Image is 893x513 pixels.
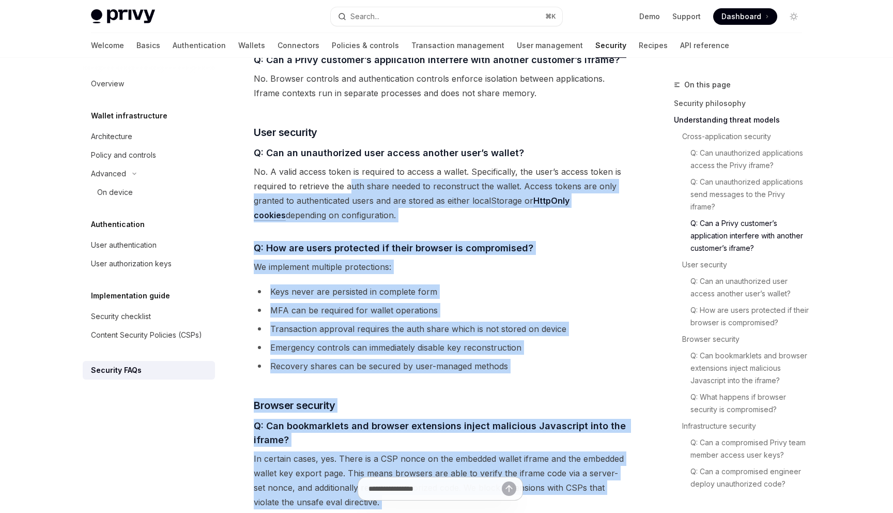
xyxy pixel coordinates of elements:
[91,110,167,122] h5: Wallet infrastructure
[91,33,124,58] a: Welcome
[684,79,731,91] span: On this page
[254,284,626,299] li: Keys never are persisted in complete form
[332,33,399,58] a: Policies & controls
[674,463,810,492] a: Q: Can a compromised engineer deploy unauthorized code?
[91,239,157,251] div: User authentication
[254,53,620,67] span: Q: Can a Privy customer’s application interfere with another customer’s iframe?
[672,11,701,22] a: Support
[83,127,215,146] a: Architecture
[674,273,810,302] a: Q: Can an unauthorized user access another user’s wallet?
[91,364,142,376] div: Security FAQs
[254,322,626,336] li: Transaction approval requires the auth share which is not stored on device
[91,130,132,143] div: Architecture
[674,256,810,273] a: User security
[83,164,215,183] button: Toggle Advanced section
[254,398,335,413] span: Browser security
[254,125,317,140] span: User security
[238,33,265,58] a: Wallets
[254,303,626,318] li: MFA can be required for wallet operations
[91,218,145,231] h5: Authentication
[786,8,802,25] button: Toggle dark mode
[254,241,533,255] span: Q: How are users protected if their browser is compromised?
[639,11,660,22] a: Demo
[680,33,729,58] a: API reference
[350,10,379,23] div: Search...
[91,168,126,180] div: Advanced
[545,12,556,21] span: ⌘ K
[254,359,626,373] li: Recovery shares can be secured by user-managed methods
[83,361,215,380] a: Security FAQs
[83,146,215,164] a: Policy and controls
[595,33,626,58] a: Security
[278,33,319,58] a: Connectors
[674,331,810,348] a: Browser security
[83,183,215,202] a: On device
[91,329,202,341] div: Content Security Policies (CSPs)
[91,258,172,270] div: User authorization keys
[254,260,626,274] span: We implement multiple protections:
[254,419,626,447] span: Q: Can bookmarklets and browser extensions inject malicious Javascript into the iframe?
[411,33,504,58] a: Transaction management
[674,389,810,418] a: Q: What happens if browser security is compromised?
[83,307,215,326] a: Security checklist
[97,186,133,199] div: On device
[254,146,524,160] span: Q: Can an unauthorized user access another user’s wallet?
[639,33,668,58] a: Recipes
[674,145,810,174] a: Q: Can unauthorized applications access the Privy iframe?
[674,418,810,434] a: Infrastructure security
[517,33,583,58] a: User management
[83,326,215,344] a: Content Security Policies (CSPs)
[674,302,810,331] a: Q: How are users protected if their browser is compromised?
[674,215,810,256] a: Q: Can a Privy customer’s application interfere with another customer’s iframe?
[91,290,170,302] h5: Implementation guide
[91,78,124,90] div: Overview
[136,33,160,58] a: Basics
[721,11,761,22] span: Dashboard
[502,481,516,496] button: Send message
[254,71,626,100] span: No. Browser controls and authentication controls enforce isolation between applications. Iframe c...
[674,174,810,215] a: Q: Can unauthorized applications send messages to the Privy iframe?
[91,9,155,24] img: light logo
[713,8,777,25] a: Dashboard
[331,7,562,26] button: Open search
[91,310,151,323] div: Security checklist
[173,33,226,58] a: Authentication
[674,112,810,128] a: Understanding threat models
[674,348,810,389] a: Q: Can bookmarklets and browser extensions inject malicious Javascript into the iframe?
[368,477,502,500] input: Ask a question...
[674,128,810,145] a: Cross-application security
[91,149,156,161] div: Policy and controls
[83,74,215,93] a: Overview
[254,164,626,222] span: No. A valid access token is required to access a wallet. Specifically, the user’s access token is...
[83,236,215,254] a: User authentication
[254,451,626,509] span: In certain cases, yes. There is a CSP nonce on the embedded wallet iframe and the embedded wallet...
[674,434,810,463] a: Q: Can a compromised Privy team member access user keys?
[674,95,810,112] a: Security philosophy
[83,254,215,273] a: User authorization keys
[254,340,626,355] li: Emergency controls can immediately disable key reconstruction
